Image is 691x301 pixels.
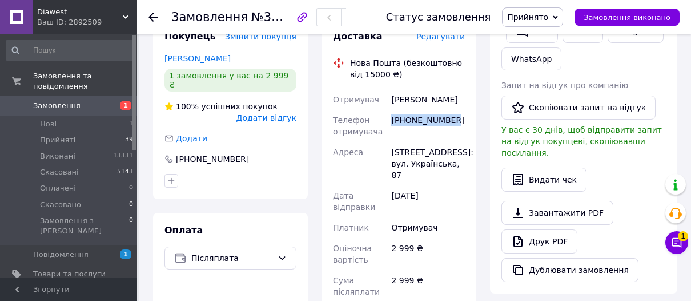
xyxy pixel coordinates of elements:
[225,32,296,41] span: Змінити покупця
[333,191,375,212] span: Дата відправки
[333,116,383,136] span: Телефон отримувача
[333,31,383,42] span: Доставка
[251,10,332,24] span: №361641855
[176,102,199,111] span: 100%
[584,13,670,22] span: Замовлення виконано
[389,142,467,185] div: [STREET_ADDRESS]: вул. Українська, 87
[389,110,467,142] div: [PHONE_NUMBER]
[125,135,133,145] span: 39
[6,40,134,61] input: Пошук
[501,96,656,120] button: Скопіювати запит на відгук
[501,168,586,192] button: Видати чек
[236,113,296,122] span: Додати відгук
[120,101,131,110] span: 1
[164,225,203,236] span: Оплата
[33,71,137,92] span: Замовлення та повідомлення
[33,101,81,111] span: Замовлення
[333,244,372,264] span: Оціночна вартість
[501,258,638,282] button: Дублювати замовлення
[389,238,467,270] div: 2 999 ₴
[164,101,278,112] div: успішних покупок
[501,229,577,254] a: Друк PDF
[678,228,688,238] span: 1
[113,151,133,161] span: 13331
[389,185,467,217] div: [DATE]
[40,119,57,129] span: Нові
[333,223,369,232] span: Платник
[129,183,133,193] span: 0
[501,81,628,90] span: Запит на відгук про компанію
[164,54,231,63] a: [PERSON_NAME]
[175,153,250,165] div: [PHONE_NUMBER]
[501,201,613,225] a: Завантажити PDF
[164,69,296,92] div: 1 замовлення у вас на 2 999 ₴
[333,95,379,104] span: Отримувач
[501,47,561,70] a: WhatsApp
[333,148,363,157] span: Адреса
[129,200,133,210] span: 0
[148,11,158,23] div: Повернутися назад
[389,89,467,110] div: [PERSON_NAME]
[164,31,216,42] span: Покупець
[389,217,467,238] div: Отримувач
[333,276,380,296] span: Сума післяплати
[665,231,688,254] button: Чат з покупцем1
[117,167,133,177] span: 5143
[501,125,662,157] span: У вас є 30 днів, щоб відправити запит на відгук покупцеві, скопіювавши посилання.
[120,249,131,259] span: 1
[33,249,89,260] span: Повідомлення
[129,119,133,129] span: 1
[40,200,81,210] span: Скасовано
[129,216,133,236] span: 0
[347,57,468,80] div: Нова Пошта (безкоштовно від 15000 ₴)
[40,167,79,177] span: Скасовані
[386,11,491,23] div: Статус замовлення
[37,17,137,27] div: Ваш ID: 2892509
[507,13,548,22] span: Прийнято
[176,134,207,143] span: Додати
[416,32,465,41] span: Редагувати
[33,269,106,279] span: Товари та послуги
[40,135,75,145] span: Прийняті
[37,7,123,17] span: Diawest
[40,183,76,193] span: Оплачені
[40,151,75,161] span: Виконані
[575,9,680,26] button: Замовлення виконано
[171,10,248,24] span: Замовлення
[191,252,273,264] span: Післяплата
[40,216,129,236] span: Замовлення з [PERSON_NAME]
